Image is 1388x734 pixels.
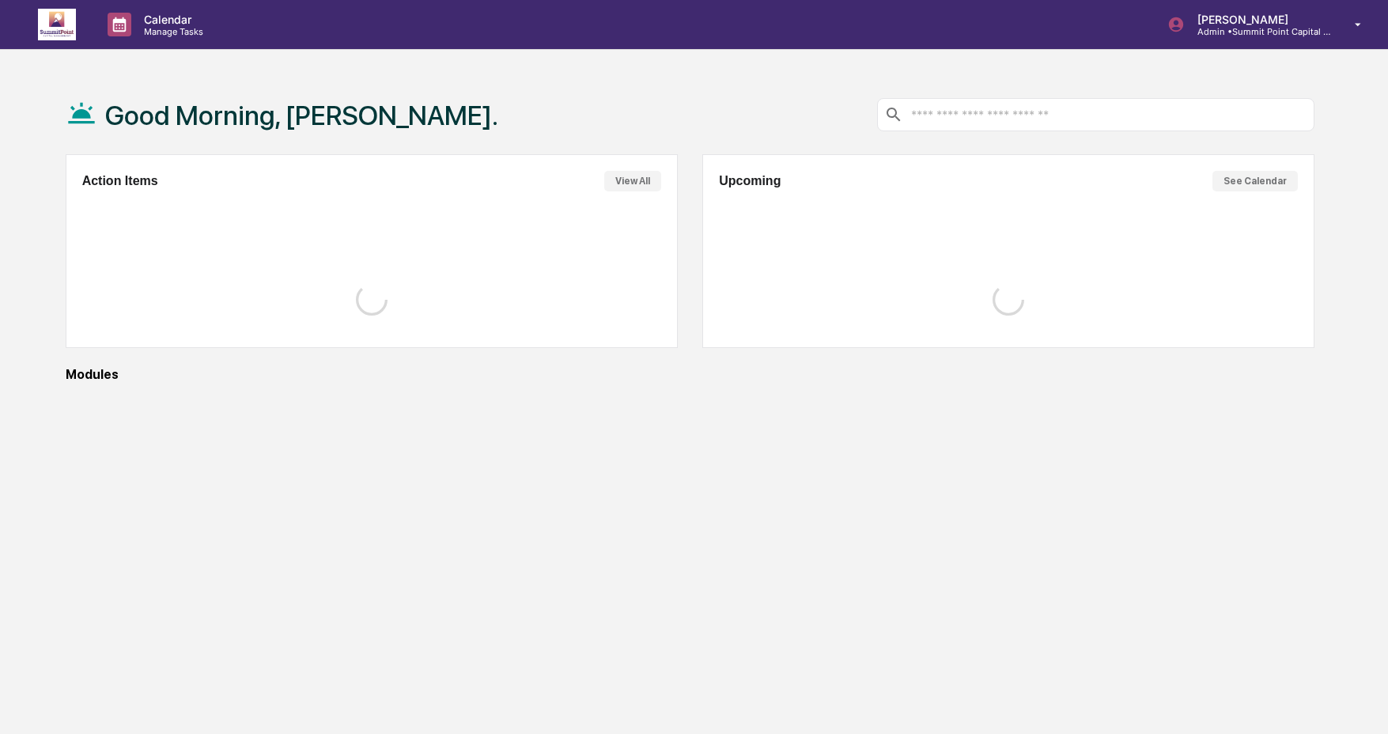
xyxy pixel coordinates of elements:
div: Modules [66,367,1315,382]
h1: Good Morning, [PERSON_NAME]. [105,100,498,131]
h2: Upcoming [719,174,781,188]
p: Calendar [131,13,211,26]
button: See Calendar [1212,171,1298,191]
h2: Action Items [82,174,158,188]
p: Admin • Summit Point Capital Management [1185,26,1332,37]
img: logo [38,9,76,40]
p: Manage Tasks [131,26,211,37]
p: [PERSON_NAME] [1185,13,1332,26]
button: View All [604,171,661,191]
